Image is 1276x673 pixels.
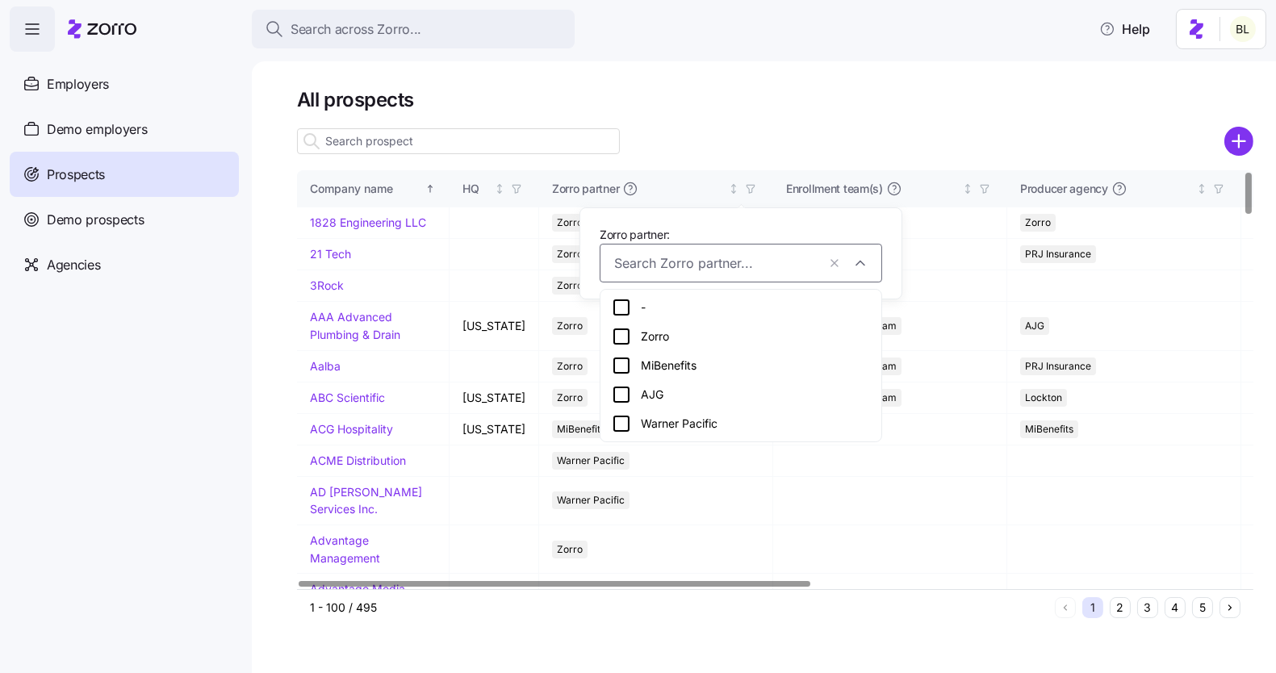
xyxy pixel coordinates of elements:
[310,485,422,516] a: AD [PERSON_NAME] Services Inc.
[552,181,619,197] span: Zorro partner
[252,10,575,48] button: Search across Zorro...
[557,245,583,263] span: Zorro
[1110,597,1131,618] button: 2
[1082,597,1103,618] button: 1
[612,298,870,317] div: -
[557,420,605,438] span: MiBenefits
[600,227,670,243] span: Zorro partner:
[1025,420,1073,438] span: MiBenefits
[47,165,105,185] span: Prospects
[612,385,870,404] div: AJG
[10,152,239,197] a: Prospects
[557,541,583,558] span: Zorro
[557,357,583,375] span: Zorro
[786,181,883,197] span: Enrollment team(s)
[1230,16,1256,42] img: 2fabda6663eee7a9d0b710c60bc473af
[297,128,620,154] input: Search prospect
[310,533,380,565] a: Advantage Management
[612,356,870,375] div: MiBenefits
[962,183,973,194] div: Not sorted
[612,327,870,346] div: Zorro
[450,414,539,445] td: [US_STATE]
[450,302,539,350] td: [US_STATE]
[1007,170,1241,207] th: Producer agencyNot sorted
[1025,317,1044,335] span: AJG
[1137,597,1158,618] button: 3
[557,317,583,335] span: Zorro
[773,170,1007,207] th: Enrollment team(s)Not sorted
[450,170,539,207] th: HQNot sorted
[310,278,344,292] a: 3Rock
[425,183,436,194] div: Sorted ascending
[1086,13,1163,45] button: Help
[1020,181,1108,197] span: Producer agency
[494,183,505,194] div: Not sorted
[1025,245,1091,263] span: PRJ Insurance
[539,170,773,207] th: Zorro partnerNot sorted
[10,197,239,242] a: Demo prospects
[557,214,583,232] span: Zorro
[310,310,400,341] a: AAA Advanced Plumbing & Drain
[1025,389,1062,407] span: Lockton
[47,119,148,140] span: Demo employers
[1025,214,1051,232] span: Zorro
[1220,597,1240,618] button: Next page
[728,183,739,194] div: Not sorted
[310,454,406,467] a: ACME Distribution
[310,359,341,373] a: Aalba
[557,491,625,509] span: Warner Pacific
[310,422,393,436] a: ACG Hospitality
[557,389,583,407] span: Zorro
[310,180,422,198] div: Company name
[1099,19,1150,39] span: Help
[450,382,539,414] td: [US_STATE]
[310,600,1048,616] div: 1 - 100 / 495
[557,277,583,295] span: Zorro
[1055,597,1076,618] button: Previous page
[1224,127,1253,156] svg: add icon
[1196,183,1207,194] div: Not sorted
[612,414,870,433] div: Warner Pacific
[297,170,450,207] th: Company nameSorted ascending
[47,255,100,275] span: Agencies
[10,61,239,107] a: Employers
[310,247,351,261] a: 21 Tech
[10,242,239,287] a: Agencies
[310,215,426,229] a: 1828 Engineering LLC
[47,210,144,230] span: Demo prospects
[47,74,109,94] span: Employers
[1025,357,1091,375] span: PRJ Insurance
[1165,597,1186,618] button: 4
[557,452,625,470] span: Warner Pacific
[10,107,239,152] a: Demo employers
[291,19,421,40] span: Search across Zorro...
[462,180,491,198] div: HQ
[310,391,385,404] a: ABC Scientific
[614,253,817,274] input: Search Zorro partner...
[297,87,1253,112] h1: All prospects
[1192,597,1213,618] button: 5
